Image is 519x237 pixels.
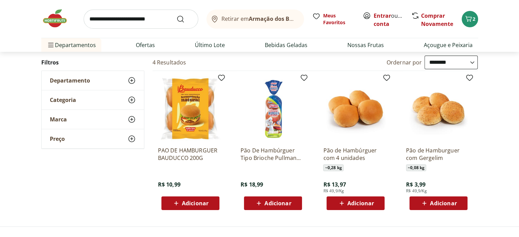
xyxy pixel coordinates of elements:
[327,196,385,210] button: Adicionar
[221,16,297,22] span: Retirar em
[406,147,471,162] a: Pão de Hamburguer com Gergelim
[312,12,355,26] a: Meus Favoritos
[161,196,219,210] button: Adicionar
[158,147,223,162] a: PAO DE HAMBURGUER BAUDUCCO 200G
[241,147,305,162] a: Pão De Hambúrguer Tipo Brioche Pullman 520G
[136,41,155,49] a: Ofertas
[84,10,198,29] input: search
[42,110,144,129] button: Marca
[462,11,478,27] button: Carrinho
[50,135,65,142] span: Preço
[50,77,90,84] span: Departamento
[421,12,453,28] a: Comprar Novamente
[158,76,223,141] img: PAO DE HAMBURGUER BAUDUCCO 200G
[323,188,344,194] span: R$ 49,9/Kg
[42,90,144,109] button: Categoria
[406,164,426,171] span: ~ 0,08 kg
[406,181,426,188] span: R$ 3,99
[323,164,343,171] span: ~ 0,28 kg
[195,41,225,49] a: Último Lote
[176,15,193,23] button: Submit Search
[406,76,471,141] img: Pão de Hamburguer com Gergelim
[206,10,304,29] button: Retirar emArmação dos Búzios/RJ
[50,97,76,103] span: Categoria
[473,16,475,22] span: 2
[41,56,144,69] h2: Filtros
[47,37,55,53] button: Menu
[241,76,305,141] img: Pão De Hambúrguer Tipo Brioche Pullman 520G
[182,201,208,206] span: Adicionar
[41,8,75,29] img: Hortifruti
[424,41,473,49] a: Açougue e Peixaria
[387,59,422,66] label: Ordernar por
[347,201,374,206] span: Adicionar
[323,12,355,26] span: Meus Favoritos
[347,41,384,49] a: Nossas Frutas
[42,129,144,148] button: Preço
[50,116,67,123] span: Marca
[241,181,263,188] span: R$ 18,99
[42,71,144,90] button: Departamento
[374,12,391,19] a: Entrar
[47,37,96,53] span: Departamentos
[158,181,181,188] span: R$ 10,99
[323,181,346,188] span: R$ 13,97
[430,201,457,206] span: Adicionar
[374,12,411,28] a: Criar conta
[406,188,427,194] span: R$ 49,9/Kg
[374,12,404,28] span: ou
[265,41,307,49] a: Bebidas Geladas
[409,196,467,210] button: Adicionar
[323,147,388,162] a: Pão de Hambúrguer com 4 unidades
[244,196,302,210] button: Adicionar
[249,15,312,23] b: Armação dos Búzios/RJ
[264,201,291,206] span: Adicionar
[153,59,186,66] h2: 4 Resultados
[323,76,388,141] img: Pão de Hambúrguer com 4 unidades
